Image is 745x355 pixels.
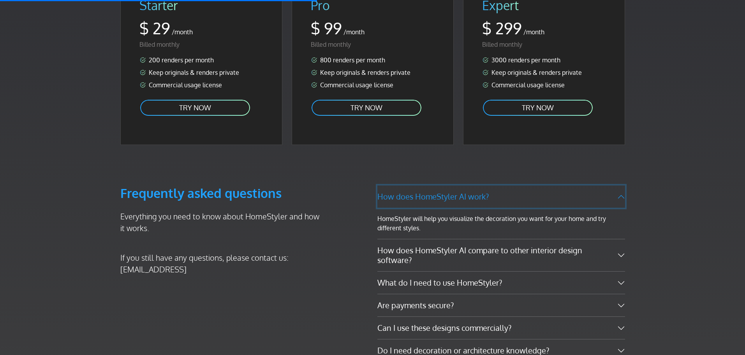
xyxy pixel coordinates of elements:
p: If you still have any questions, please contact us: [EMAIL_ADDRESS] [120,252,325,275]
span: Billed monthly [482,41,522,48]
li: Keep originals & renders private [139,68,263,77]
button: Are payments secure? [377,294,625,316]
li: 3000 renders per month [482,55,606,65]
span: Billed monthly [139,41,180,48]
span: /month [172,28,193,36]
button: How does HomeStyler AI work? [377,185,625,208]
a: TRY NOW [482,99,594,117]
span: $ 99 [311,18,342,38]
li: Commercial usage license [482,80,606,90]
h3: Frequently asked questions [120,185,325,201]
div: HomeStyler will help you visualize the decoration you want for your home and try different styles. [377,208,625,239]
span: $ 299 [482,18,522,38]
span: $ 29 [139,18,170,38]
a: TRY NOW [139,99,251,117]
li: 800 renders per month [311,55,435,65]
button: What do I need to use HomeStyler? [377,272,625,294]
li: Commercial usage license [311,80,435,90]
span: /month [343,28,365,36]
button: How does HomeStyler AI compare to other interior design software? [377,239,625,271]
li: 200 renders per month [139,55,263,65]
li: Keep originals & renders private [482,68,606,77]
li: Commercial usage license [139,80,263,90]
button: Can I use these designs commercially? [377,317,625,339]
span: /month [523,28,544,36]
span: Billed monthly [311,41,351,48]
li: Keep originals & renders private [311,68,435,77]
p: Everything you need to know about HomeStyler and how it works. [120,210,325,234]
a: TRY NOW [311,99,422,117]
